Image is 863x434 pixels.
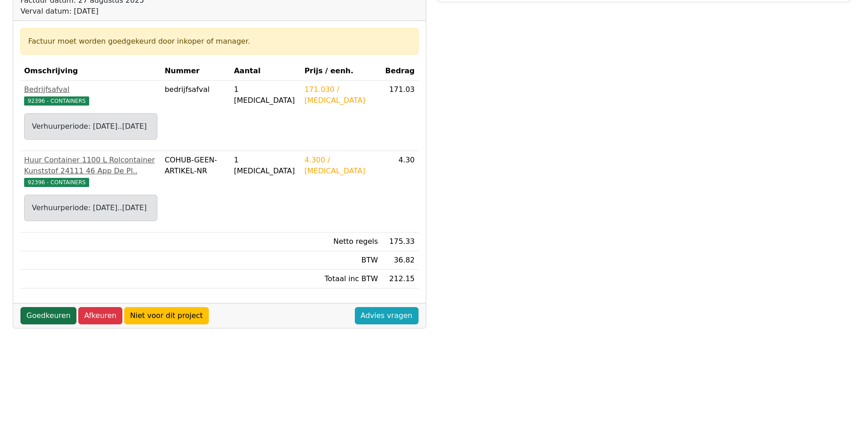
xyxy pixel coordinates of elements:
div: 4.300 / [MEDICAL_DATA] [304,155,378,177]
span: 92396 - CONTAINERS [24,178,89,187]
span: 92396 - CONTAINERS [24,96,89,106]
td: bedrijfsafval [161,81,230,151]
th: Aantal [230,62,301,81]
a: Bedrijfsafval92396 - CONTAINERS [24,84,157,106]
th: Prijs / eenh. [301,62,382,81]
div: Huur Container 1100 L Rolcontainer Kunststof 24111 46 App De Pl.. [24,155,157,177]
td: 36.82 [382,251,419,270]
th: Nummer [161,62,230,81]
th: Bedrag [382,62,419,81]
div: 1 [MEDICAL_DATA] [234,84,297,106]
div: Verhuurperiode: [DATE]..[DATE] [32,121,150,132]
div: Verhuurperiode: [DATE]..[DATE] [32,202,150,213]
td: 171.03 [382,81,419,151]
td: 175.33 [382,232,419,251]
td: Totaal inc BTW [301,270,382,288]
a: Niet voor dit project [124,307,209,324]
td: 212.15 [382,270,419,288]
a: Advies vragen [355,307,419,324]
a: Goedkeuren [20,307,76,324]
th: Omschrijving [20,62,161,81]
td: BTW [301,251,382,270]
div: 1 [MEDICAL_DATA] [234,155,297,177]
div: Verval datum: [DATE] [20,6,217,17]
div: Bedrijfsafval [24,84,157,95]
a: Huur Container 1100 L Rolcontainer Kunststof 24111 46 App De Pl..92396 - CONTAINERS [24,155,157,187]
td: Netto regels [301,232,382,251]
div: Factuur moet worden goedgekeurd door inkoper of manager. [28,36,411,47]
td: 4.30 [382,151,419,232]
td: COHUB-GEEN-ARTIKEL-NR [161,151,230,232]
div: 171.030 / [MEDICAL_DATA] [304,84,378,106]
a: Afkeuren [78,307,122,324]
